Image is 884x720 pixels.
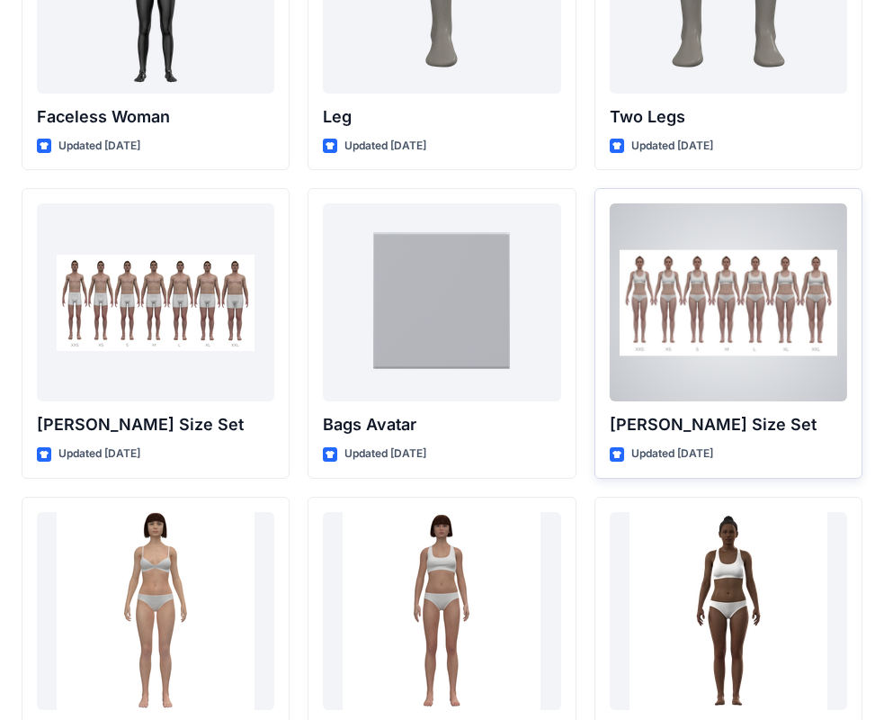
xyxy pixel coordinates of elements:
p: [PERSON_NAME] Size Set [37,412,274,437]
a: Bella [37,512,274,710]
p: Updated [DATE] [58,137,140,156]
p: Updated [DATE] [58,445,140,463]
p: [PERSON_NAME] Size Set [610,412,847,437]
a: Olivia Size Set [610,203,847,401]
p: Updated [DATE] [344,137,426,156]
p: Updated [DATE] [631,445,713,463]
a: Gabrielle [610,512,847,710]
a: Oliver Size Set [37,203,274,401]
p: Bags Avatar [323,412,560,437]
p: Updated [DATE] [631,137,713,156]
a: Bags Avatar [323,203,560,401]
p: Updated [DATE] [344,445,426,463]
a: Emma [323,512,560,710]
p: Two Legs [610,104,847,130]
p: Faceless Woman [37,104,274,130]
p: Leg [323,104,560,130]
